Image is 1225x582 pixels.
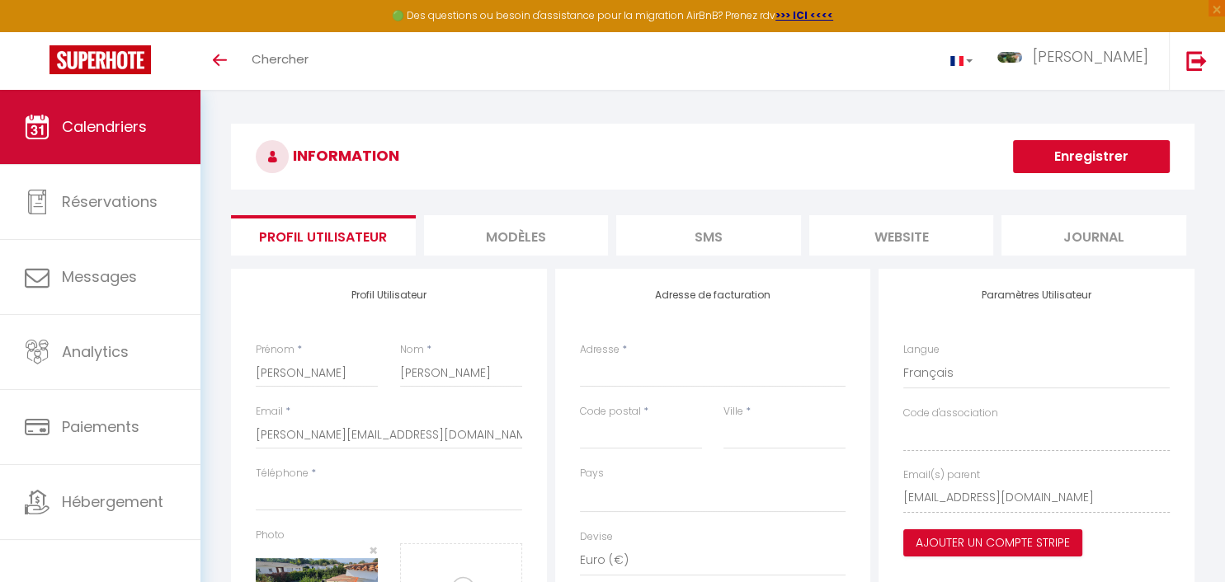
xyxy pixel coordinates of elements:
[903,467,980,483] label: Email(s) parent
[256,528,285,543] label: Photo
[580,529,613,545] label: Devise
[256,466,309,481] label: Téléphone
[49,45,151,74] img: Super Booking
[903,342,940,358] label: Langue
[62,266,137,287] span: Messages
[1013,140,1170,173] button: Enregistrer
[580,342,620,358] label: Adresse
[62,416,139,437] span: Paiements
[723,404,743,420] label: Ville
[1001,215,1186,256] li: Journal
[1033,46,1148,67] span: [PERSON_NAME]
[903,406,998,421] label: Code d'association
[809,215,994,256] li: website
[62,491,163,512] span: Hébergement
[580,404,641,420] label: Code postal
[580,466,604,481] label: Pays
[424,215,609,256] li: MODÈLES
[1186,50,1207,71] img: logout
[252,50,309,68] span: Chercher
[369,543,378,558] button: Close
[256,289,522,301] h4: Profil Utilisateur
[400,342,424,358] label: Nom
[369,540,378,561] span: ×
[903,289,1170,301] h4: Paramètres Utilisateur
[62,191,158,212] span: Réservations
[256,404,283,420] label: Email
[616,215,801,256] li: SMS
[985,32,1169,90] a: ... [PERSON_NAME]
[903,529,1082,557] button: Ajouter un compte Stripe
[256,342,294,358] label: Prénom
[62,341,129,362] span: Analytics
[997,52,1022,63] img: ...
[239,32,321,90] a: Chercher
[231,215,416,256] li: Profil Utilisateur
[231,124,1194,190] h3: INFORMATION
[775,8,833,22] a: >>> ICI <<<<
[62,116,147,137] span: Calendriers
[580,289,846,301] h4: Adresse de facturation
